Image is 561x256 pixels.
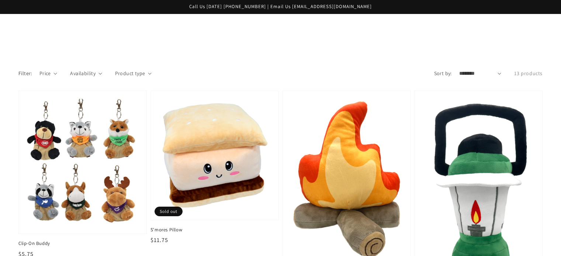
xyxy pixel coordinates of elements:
[39,70,58,77] summary: Price
[39,70,51,77] span: Price
[70,70,96,77] span: Availability
[150,91,279,245] a: S'mores Pillow S'mores Pillow $11.75
[18,240,147,247] span: Clip-On Buddy
[70,70,102,77] summary: Availability
[26,98,139,227] img: Clip-On Buddy
[158,98,271,213] img: S'mores Pillow
[115,70,152,77] summary: Product type
[18,70,32,77] p: Filter:
[514,70,543,77] p: 13 products
[115,70,145,77] span: Product type
[150,236,168,244] span: $11.75
[155,207,183,216] span: Sold out
[434,70,452,77] label: Sort by:
[150,227,279,233] span: S'mores Pillow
